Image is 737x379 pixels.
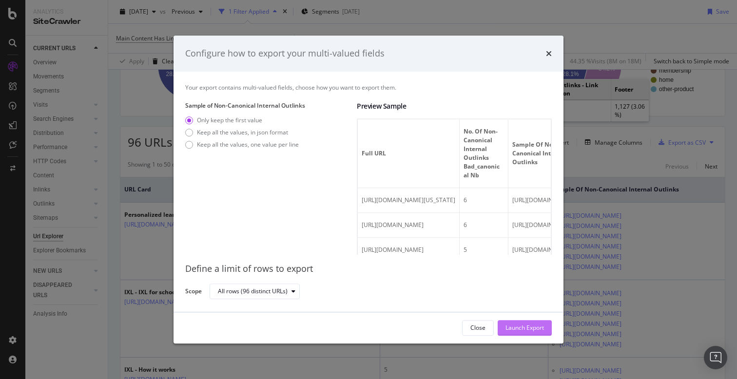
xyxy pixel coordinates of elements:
[362,246,424,254] span: https://www.ixl.com/membership/teachers/how-it-works
[498,320,552,336] button: Launch Export
[704,346,727,369] div: Open Intercom Messenger
[174,36,563,343] div: modal
[512,246,574,254] span: https://www.ixl.com/membership/administrators/curriculum
[512,196,574,204] span: https://www.ixl.com/membership/administrators/assessment-suite
[197,140,299,149] div: Keep all the values, one value per line
[357,101,552,111] div: Preview Sample
[462,320,494,336] button: Close
[185,83,552,92] div: Your export contains multi-valued fields, choose how you want to export them.
[210,284,300,299] button: All rows (96 distinct URLs)
[197,128,288,136] div: Keep all the values, in json format
[185,47,385,60] div: Configure how to export your multi-valued fields
[185,101,349,110] label: Sample of Non-Canonical Internal Outlinks
[464,127,502,180] span: No. of Non-Canonical Internal Outlinks Bad_canonical Nb
[512,221,574,229] span: https://www.ixl.com/membership/administrators/district-partnerships
[197,116,262,124] div: Only keep the first value
[185,287,202,298] label: Scope
[460,213,508,238] td: 6
[505,323,544,332] div: Launch Export
[185,116,299,124] div: Only keep the first value
[546,47,552,60] div: times
[362,196,455,204] span: https://www.ixl.com/us/virginia
[218,288,288,294] div: All rows (96 distinct URLs)
[460,188,508,213] td: 6
[185,128,299,136] div: Keep all the values, in json format
[512,140,572,167] span: Sample of Non-Canonical Internal Outlinks
[185,263,552,275] div: Define a limit of rows to export
[362,149,453,158] span: Full URL
[362,221,424,229] span: https://www.ixl.com/membership/administrators
[470,323,485,332] div: Close
[460,238,508,263] td: 5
